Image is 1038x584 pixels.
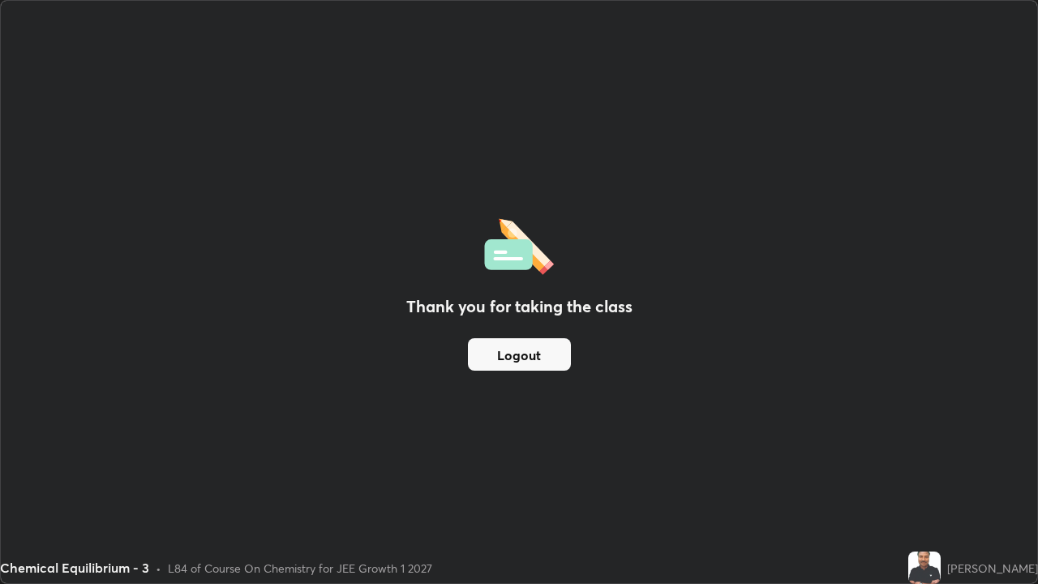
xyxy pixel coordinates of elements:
div: L84 of Course On Chemistry for JEE Growth 1 2027 [168,560,432,577]
div: • [156,560,161,577]
img: offlineFeedback.1438e8b3.svg [484,213,554,275]
div: [PERSON_NAME] [947,560,1038,577]
h2: Thank you for taking the class [406,294,633,319]
button: Logout [468,338,571,371]
img: 082fcddd6cff4f72b7e77e0352d4d048.jpg [908,552,941,584]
